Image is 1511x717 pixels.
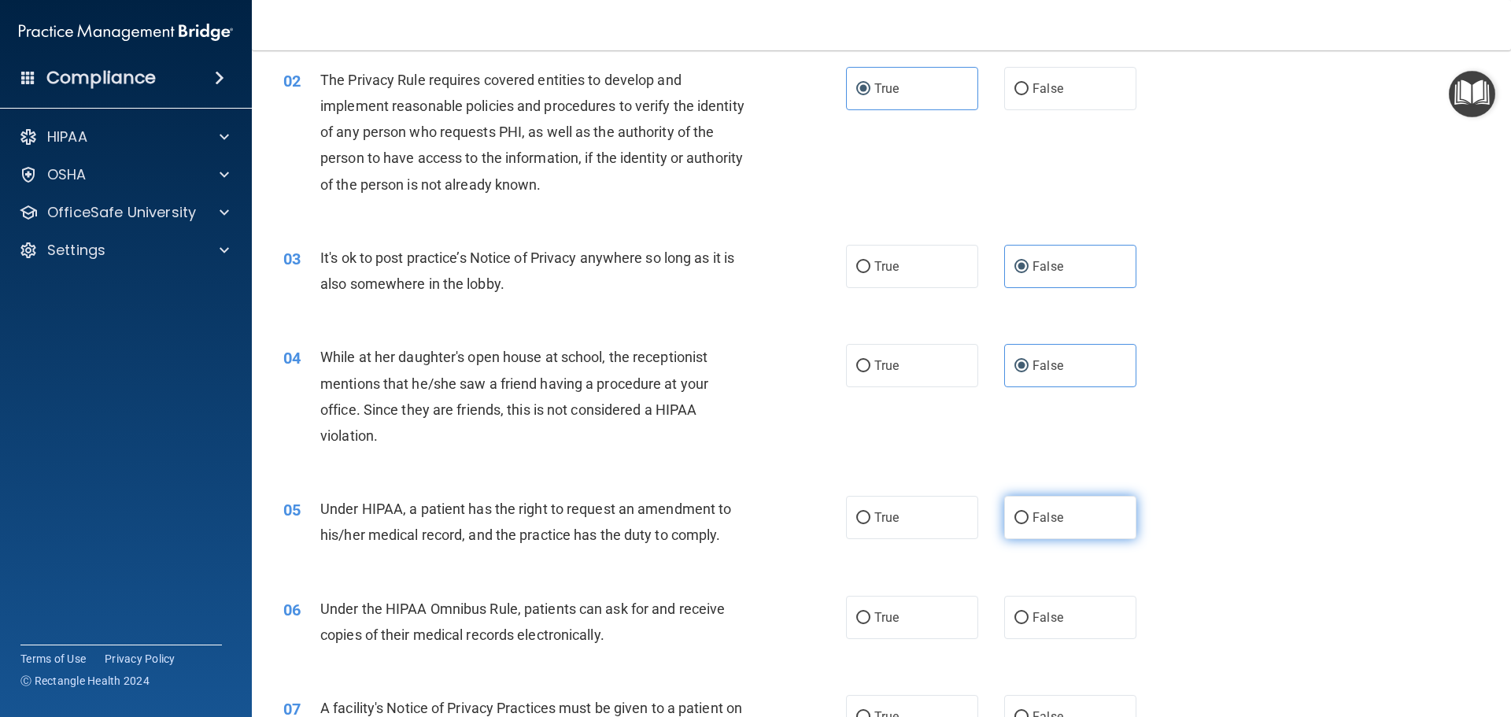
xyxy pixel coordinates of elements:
span: 02 [283,72,301,91]
input: False [1014,512,1029,524]
input: False [1014,83,1029,95]
span: 05 [283,501,301,519]
span: False [1033,81,1063,96]
span: True [874,81,899,96]
span: False [1033,259,1063,274]
a: HIPAA [19,128,229,146]
a: Settings [19,241,229,260]
span: It's ok to post practice’s Notice of Privacy anywhere so long as it is also somewhere in the lobby. [320,249,734,292]
span: True [874,610,899,625]
input: True [856,612,870,624]
span: Under the HIPAA Omnibus Rule, patients can ask for and receive copies of their medical records el... [320,601,725,643]
span: True [874,259,899,274]
span: While at her daughter's open house at school, the receptionist mentions that he/she saw a friend ... [320,349,708,444]
iframe: Drift Widget Chat Controller [1432,608,1492,668]
input: True [856,360,870,372]
input: False [1014,261,1029,273]
input: True [856,261,870,273]
span: True [874,510,899,525]
a: OSHA [19,165,229,184]
span: True [874,358,899,373]
input: True [856,512,870,524]
h4: Compliance [46,67,156,89]
p: OfficeSafe University [47,203,196,222]
p: HIPAA [47,128,87,146]
span: False [1033,610,1063,625]
span: False [1033,358,1063,373]
input: True [856,83,870,95]
span: Under HIPAA, a patient has the right to request an amendment to his/her medical record, and the p... [320,501,731,543]
span: 06 [283,601,301,619]
span: False [1033,510,1063,525]
img: PMB logo [19,17,233,48]
a: Privacy Policy [105,651,175,667]
span: The Privacy Rule requires covered entities to develop and implement reasonable policies and proce... [320,72,744,193]
button: Open Resource Center [1449,71,1495,117]
input: False [1014,360,1029,372]
input: False [1014,612,1029,624]
span: Ⓒ Rectangle Health 2024 [20,673,150,689]
a: Terms of Use [20,651,86,667]
span: 04 [283,349,301,368]
p: Settings [47,241,105,260]
p: OSHA [47,165,87,184]
span: 03 [283,249,301,268]
a: OfficeSafe University [19,203,229,222]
